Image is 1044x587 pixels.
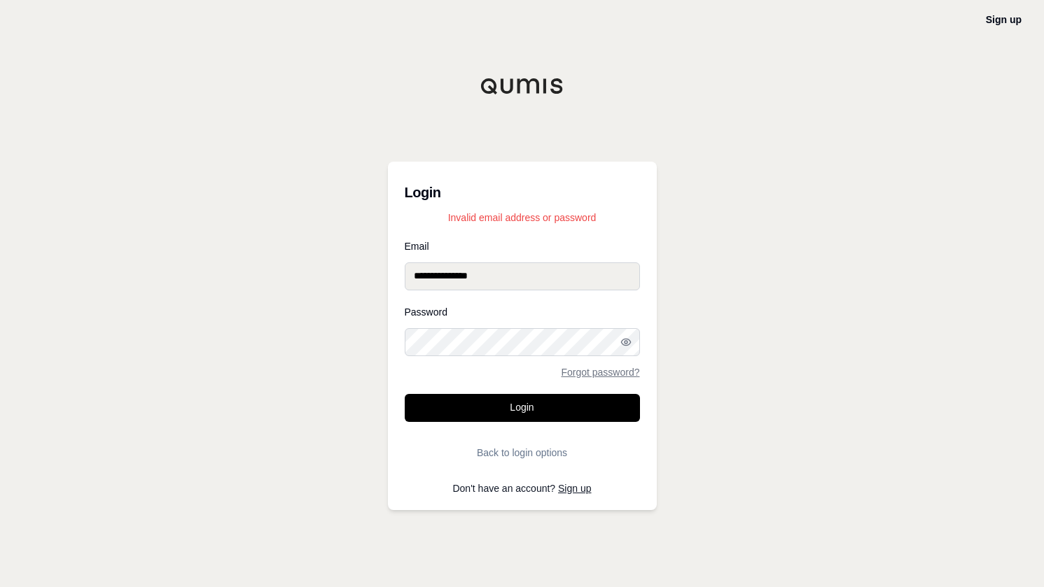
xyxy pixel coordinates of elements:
img: Qumis [480,78,564,94]
button: Back to login options [405,439,640,467]
a: Sign up [558,483,591,494]
button: Login [405,394,640,422]
label: Password [405,307,640,317]
label: Email [405,241,640,251]
p: Invalid email address or password [405,211,640,225]
a: Sign up [986,14,1022,25]
p: Don't have an account? [405,483,640,493]
h3: Login [405,178,640,206]
a: Forgot password? [561,367,639,377]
